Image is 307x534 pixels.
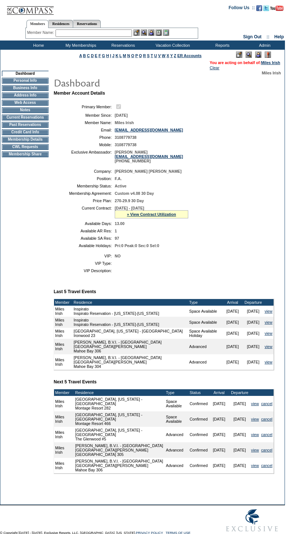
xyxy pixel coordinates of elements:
a: view [265,360,272,364]
td: [DATE] [229,396,250,411]
td: Miles Irish [54,396,72,411]
td: Miles Irish [54,317,72,328]
a: Members [26,20,49,28]
td: Miles Irish [54,354,72,370]
td: Company: [57,169,112,173]
td: CWL Requests [2,144,49,150]
td: Advanced [165,458,188,473]
a: view [251,417,259,421]
a: E [95,53,97,58]
a: Follow us on Twitter [263,7,269,12]
td: [DATE] [243,328,264,339]
a: V [158,53,161,58]
td: Available Days: [57,221,112,226]
td: Vacation Collection [143,41,200,50]
td: Confirmed [189,411,209,427]
a: cancel [261,448,272,452]
td: Home [17,41,59,50]
td: Member [54,299,72,306]
td: Inspirato Inspirato Reservation - [US_STATE]-[US_STATE] [72,306,188,317]
a: Miles Irish [261,60,280,65]
a: K [115,53,118,58]
td: [GEOGRAPHIC_DATA], [US_STATE] - [GEOGRAPHIC_DATA] The Glenwood #5 [74,427,165,442]
span: 3108779738 [115,143,136,147]
img: Impersonate [255,52,261,58]
a: Subscribe to our YouTube Channel [270,7,283,12]
span: [PERSON_NAME] [PHONE_NUMBER] [115,150,183,163]
td: VIP: [57,254,112,258]
td: [DATE] [229,427,250,442]
td: Primary Member: [57,103,112,110]
a: » View Contract Utilization [127,212,176,217]
td: [PERSON_NAME], B.V.I. - [GEOGRAPHIC_DATA] [GEOGRAPHIC_DATA][PERSON_NAME] Mahoe Bay 306 [72,339,188,354]
td: Available Holidays: [57,243,112,248]
td: Departure [243,299,264,306]
a: cancel [261,401,272,406]
td: [PERSON_NAME], B.V.I. - [GEOGRAPHIC_DATA] [GEOGRAPHIC_DATA][PERSON_NAME] Mahoe Bay 304 [72,354,188,370]
span: 1 [115,229,117,233]
a: view [251,432,259,437]
td: Dashboard [2,71,49,76]
a: cancel [261,417,272,421]
td: Member Since: [57,113,112,117]
img: Impersonate [148,29,154,36]
a: cancel [261,463,272,468]
span: You are acting on behalf of: [210,60,280,65]
td: Status [189,389,209,396]
td: VIP Type: [57,261,112,266]
td: [GEOGRAPHIC_DATA], [US_STATE] - [GEOGRAPHIC_DATA] Ironwood 23 [72,328,188,339]
span: Pri:0 Peak:0 Sec:0 Sel:0 [115,243,159,248]
td: Reports [200,41,243,50]
td: Web Access [2,100,49,106]
a: J [112,53,114,58]
td: Membership Agreement: [57,191,112,196]
td: [DATE] [222,306,243,317]
a: Q [139,53,142,58]
td: Price Plan: [57,199,112,203]
a: ER Accounts [177,53,201,58]
td: Arrival [209,389,229,396]
img: pgTtlDashboard.gif [53,75,200,90]
td: Confirmed [189,442,209,458]
div: Member Name: [27,29,56,36]
a: I [110,53,111,58]
td: [DATE] [209,396,229,411]
td: Phone: [57,135,112,140]
a: Reservations [73,20,101,28]
td: Arrival [222,299,243,306]
img: Edit Mode [236,52,242,58]
td: Membership Details [2,137,49,143]
td: [DATE] [222,339,243,354]
span: :: [267,34,269,39]
td: Space Available [165,396,188,411]
a: Help [274,34,284,39]
td: Confirmed [189,396,209,411]
td: Position: [57,176,112,181]
a: B [83,53,86,58]
span: Active [115,184,126,188]
td: Available SA Res: [57,236,112,240]
span: [DATE] - [DATE] [115,206,144,210]
td: [DATE] [229,442,250,458]
td: Space Available Holiday [188,328,222,339]
a: D [91,53,94,58]
a: F [99,53,101,58]
td: Miles Irish [54,306,72,317]
td: Type [188,299,222,306]
a: X [167,53,169,58]
td: [PERSON_NAME], B.V.I. - [GEOGRAPHIC_DATA] [GEOGRAPHIC_DATA][PERSON_NAME] Mahoe Bay 306 [74,458,165,473]
span: Custom v4.08 30 Day [115,191,154,196]
td: [DATE] [243,339,264,354]
td: [GEOGRAPHIC_DATA], [US_STATE] - [GEOGRAPHIC_DATA] Montage Resort 466 [74,411,165,427]
td: [DATE] [243,354,264,370]
td: [DATE] [222,328,243,339]
a: T [151,53,153,58]
td: [GEOGRAPHIC_DATA], [US_STATE] - [GEOGRAPHIC_DATA] Montage Resort 282 [74,396,165,411]
td: Available AR Res: [57,229,112,233]
img: Subscribe to our YouTube Channel [270,6,283,11]
a: G [102,53,105,58]
a: N [127,53,130,58]
b: Member Account Details [54,91,105,96]
td: Advanced [188,354,222,370]
td: Advanced [188,339,222,354]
